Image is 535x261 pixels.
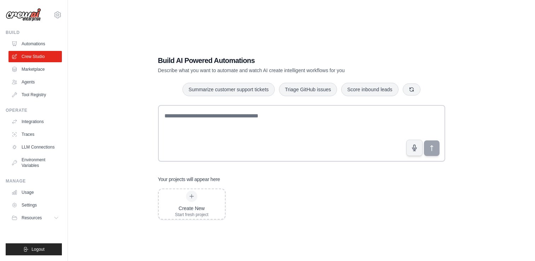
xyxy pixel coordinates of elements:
[182,83,274,96] button: Summarize customer support tickets
[341,83,399,96] button: Score inbound leads
[8,129,62,140] a: Traces
[175,205,209,212] div: Create New
[158,176,220,183] h3: Your projects will appear here
[8,89,62,100] a: Tool Registry
[6,8,41,22] img: Logo
[406,140,423,156] button: Click to speak your automation idea
[8,141,62,153] a: LLM Connections
[8,187,62,198] a: Usage
[158,67,396,74] p: Describe what you want to automate and watch AI create intelligent workflows for you
[8,64,62,75] a: Marketplace
[6,178,62,184] div: Manage
[22,215,42,221] span: Resources
[403,83,420,95] button: Get new suggestions
[158,56,396,65] h1: Build AI Powered Automations
[8,116,62,127] a: Integrations
[6,243,62,255] button: Logout
[8,76,62,88] a: Agents
[8,154,62,171] a: Environment Variables
[279,83,337,96] button: Triage GitHub issues
[31,246,45,252] span: Logout
[175,212,209,217] div: Start fresh project
[6,108,62,113] div: Operate
[8,199,62,211] a: Settings
[8,212,62,224] button: Resources
[6,30,62,35] div: Build
[8,38,62,50] a: Automations
[8,51,62,62] a: Crew Studio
